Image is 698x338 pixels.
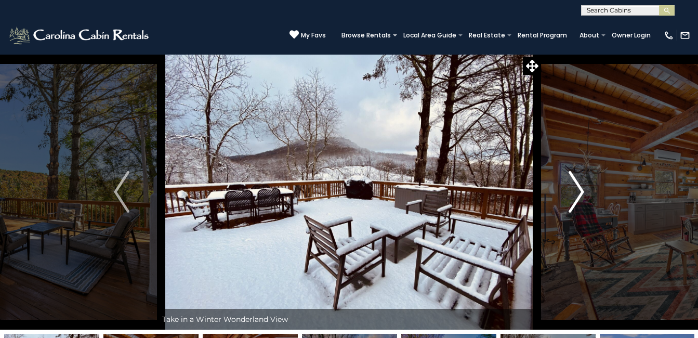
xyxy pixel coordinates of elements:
[398,28,462,43] a: Local Area Guide
[336,28,396,43] a: Browse Rentals
[574,28,604,43] a: About
[569,171,584,213] img: arrow
[664,30,674,41] img: phone-regular-white.png
[86,54,157,330] button: Previous
[680,30,690,41] img: mail-regular-white.png
[541,54,612,330] button: Next
[157,309,541,330] div: Take in a Winter Wonderland View
[8,25,152,46] img: White-1-2.png
[512,28,572,43] a: Rental Program
[301,31,326,40] span: My Favs
[289,30,326,41] a: My Favs
[607,28,656,43] a: Owner Login
[114,171,129,213] img: arrow
[464,28,510,43] a: Real Estate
